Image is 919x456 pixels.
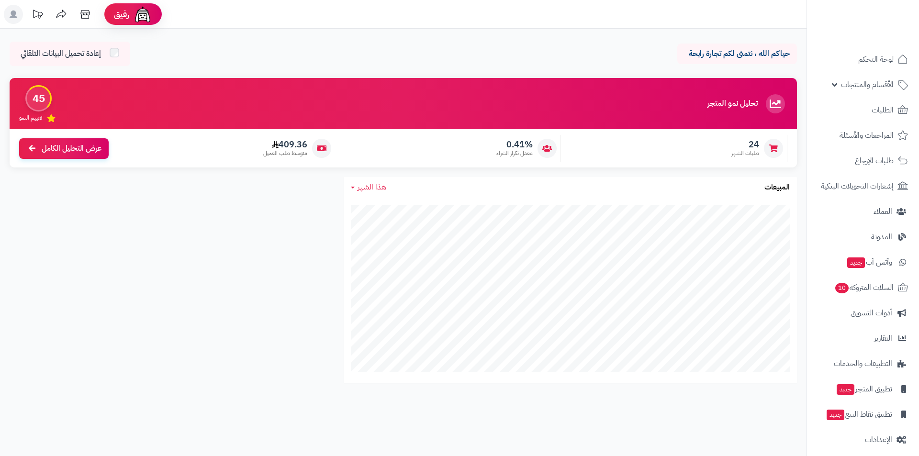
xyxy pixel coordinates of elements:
span: التقارير [874,332,892,345]
a: لوحة التحكم [813,48,913,71]
a: هذا الشهر [351,182,386,193]
span: إشعارات التحويلات البنكية [821,179,894,193]
a: تطبيق المتجرجديد [813,378,913,400]
a: العملاء [813,200,913,223]
span: 24 [731,139,759,150]
span: تطبيق المتجر [836,382,892,396]
a: عرض التحليل الكامل [19,138,109,159]
a: أدوات التسويق [813,301,913,324]
span: متوسط طلب العميل [263,149,307,157]
a: طلبات الإرجاع [813,149,913,172]
a: الطلبات [813,99,913,122]
a: المراجعات والأسئلة [813,124,913,147]
span: هذا الشهر [358,181,386,193]
span: 0.41% [496,139,533,150]
span: رفيق [114,9,129,20]
span: أدوات التسويق [851,306,892,320]
h3: تحليل نمو المتجر [707,100,758,108]
a: المدونة [813,225,913,248]
span: وآتس آب [846,256,892,269]
a: الإعدادات [813,428,913,451]
span: الأقسام والمنتجات [841,78,894,91]
span: المدونة [871,230,892,244]
span: جديد [847,257,865,268]
span: تطبيق نقاط البيع [826,408,892,421]
span: طلبات الإرجاع [855,154,894,167]
img: ai-face.png [133,5,152,24]
span: المراجعات والأسئلة [840,129,894,142]
a: تطبيق نقاط البيعجديد [813,403,913,426]
span: السلات المتروكة [834,281,894,294]
a: السلات المتروكة10 [813,276,913,299]
p: حياكم الله ، نتمنى لكم تجارة رابحة [684,48,790,59]
span: جديد [827,410,844,420]
span: إعادة تحميل البيانات التلقائي [21,48,101,59]
span: جديد [837,384,854,395]
span: تقييم النمو [19,114,42,122]
span: لوحة التحكم [858,53,894,66]
span: 10 [835,282,849,294]
span: التطبيقات والخدمات [834,357,892,370]
a: تحديثات المنصة [25,5,49,26]
span: العملاء [874,205,892,218]
img: logo-2.png [854,12,910,33]
a: التقارير [813,327,913,350]
a: التطبيقات والخدمات [813,352,913,375]
h3: المبيعات [764,183,790,192]
span: الطلبات [872,103,894,117]
a: وآتس آبجديد [813,251,913,274]
span: معدل تكرار الشراء [496,149,533,157]
span: الإعدادات [865,433,892,446]
span: 409.36 [263,139,307,150]
a: إشعارات التحويلات البنكية [813,175,913,198]
span: عرض التحليل الكامل [42,143,101,154]
span: طلبات الشهر [731,149,759,157]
